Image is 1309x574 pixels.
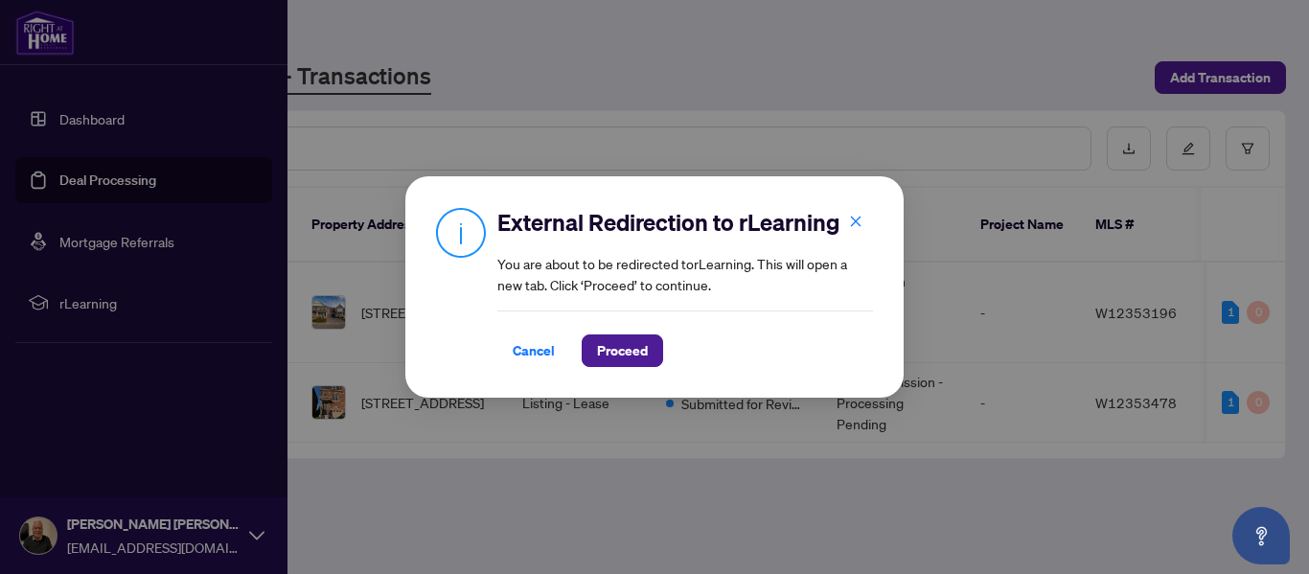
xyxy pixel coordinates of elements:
button: Cancel [497,334,570,367]
button: Open asap [1232,507,1290,564]
button: Proceed [582,334,663,367]
span: Proceed [597,335,648,366]
h2: External Redirection to rLearning [497,207,873,238]
span: Cancel [513,335,555,366]
div: You are about to be redirected to rLearning . This will open a new tab. Click ‘Proceed’ to continue. [497,207,873,367]
span: close [849,215,862,228]
img: Info Icon [436,207,486,258]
